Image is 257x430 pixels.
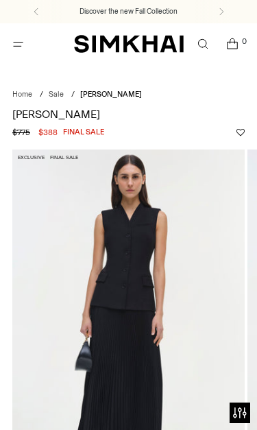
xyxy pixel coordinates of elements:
a: Open cart modal [218,30,246,58]
a: SIMKHAI [74,34,184,54]
a: Discover the new Fall Collection [79,6,178,17]
a: Open search modal [188,30,217,58]
div: / [40,89,43,101]
span: $388 [38,126,58,139]
div: / [71,89,75,101]
s: $775 [12,126,30,139]
span: [PERSON_NAME] [80,90,142,99]
h1: [PERSON_NAME] [12,109,245,120]
nav: breadcrumbs [12,89,245,101]
button: Add to Wishlist [236,128,245,136]
button: Open menu modal [4,30,32,58]
a: Home [12,90,32,99]
a: Sale [49,90,64,99]
span: 0 [239,36,249,46]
